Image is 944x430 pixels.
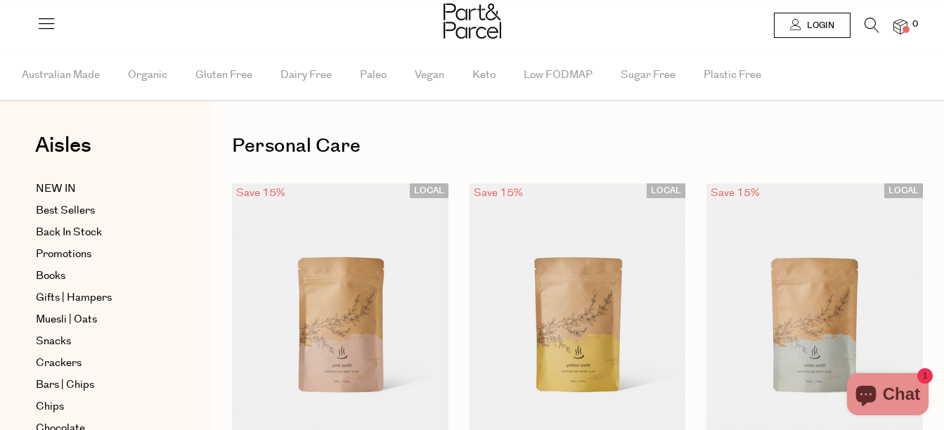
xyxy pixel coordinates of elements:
[909,18,922,31] span: 0
[36,181,76,197] span: NEW IN
[36,377,94,393] span: Bars | Chips
[803,20,834,32] span: Login
[232,130,923,162] h1: Personal Care
[524,51,593,100] span: Low FODMAP
[195,51,252,100] span: Gluten Free
[884,183,923,198] span: LOCAL
[470,183,527,202] div: Save 15%
[360,51,387,100] span: Paleo
[36,333,71,350] span: Snacks
[280,51,332,100] span: Dairy Free
[621,51,675,100] span: Sugar Free
[36,202,164,219] a: Best Sellers
[36,224,102,241] span: Back In Stock
[706,183,764,202] div: Save 15%
[36,377,164,393] a: Bars | Chips
[128,51,167,100] span: Organic
[472,51,496,100] span: Keto
[36,311,97,328] span: Muesli | Oats
[774,13,851,38] a: Login
[893,19,907,34] a: 0
[843,373,933,419] inbox-online-store-chat: Shopify online store chat
[36,246,164,263] a: Promotions
[36,246,91,263] span: Promotions
[35,135,91,170] a: Aisles
[36,181,164,197] a: NEW IN
[36,202,95,219] span: Best Sellers
[36,355,164,372] a: Crackers
[36,268,164,285] a: Books
[36,224,164,241] a: Back In Stock
[410,183,448,198] span: LOCAL
[647,183,685,198] span: LOCAL
[36,289,164,306] a: Gifts | Hampers
[36,311,164,328] a: Muesli | Oats
[36,355,82,372] span: Crackers
[35,130,91,161] span: Aisles
[36,289,112,306] span: Gifts | Hampers
[22,51,100,100] span: Australian Made
[36,398,164,415] a: Chips
[36,268,65,285] span: Books
[36,398,64,415] span: Chips
[704,51,761,100] span: Plastic Free
[36,333,164,350] a: Snacks
[444,4,501,39] img: Part&Parcel
[415,51,444,100] span: Vegan
[232,183,290,202] div: Save 15%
